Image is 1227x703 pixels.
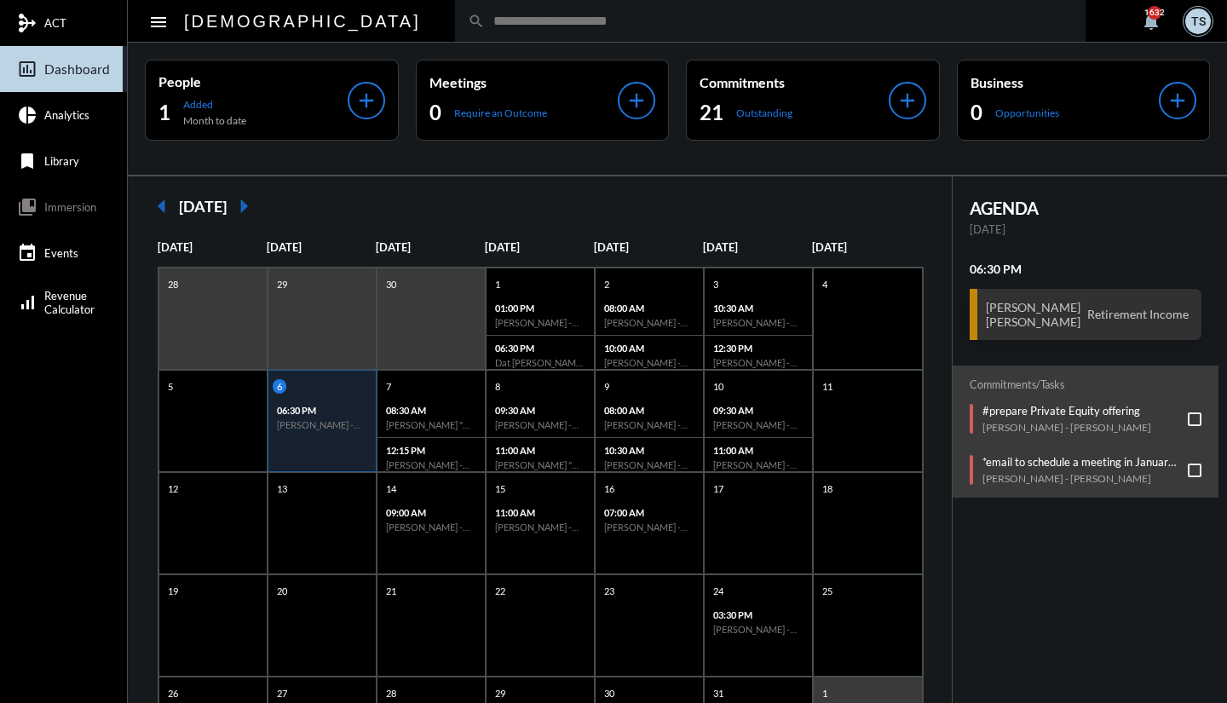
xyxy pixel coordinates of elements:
[382,481,400,496] p: 14
[709,584,728,598] p: 24
[386,445,476,456] p: 12:15 PM
[970,222,1202,236] p: [DATE]
[376,240,485,254] p: [DATE]
[164,379,177,394] p: 5
[982,404,1151,418] p: #prepare Private Equity offering
[970,378,1202,391] h2: Commitments/Tasks
[183,114,246,127] p: Month to date
[982,455,1180,469] p: *email to schedule a meeting in January. Email sent 4/29, 5/21, 7/8, Email to [PERSON_NAME] sent ...
[184,8,421,35] h2: [DEMOGRAPHIC_DATA]
[700,74,889,90] p: Commitments
[982,472,1180,485] p: [PERSON_NAME] - [PERSON_NAME]
[604,303,694,314] p: 08:00 AM
[17,151,37,171] mat-icon: bookmark
[354,89,378,112] mat-icon: add
[818,686,832,700] p: 1
[713,343,804,354] p: 12:30 PM
[44,16,66,30] span: ACT
[44,246,78,260] span: Events
[604,419,694,430] h6: [PERSON_NAME] - Review
[604,343,694,354] p: 10:00 AM
[495,405,585,416] p: 09:30 AM
[700,99,723,126] h2: 21
[713,317,804,328] h6: [PERSON_NAME] - Review
[454,107,547,119] p: Require an Outcome
[164,277,182,291] p: 28
[382,277,400,291] p: 30
[386,419,476,430] h6: [PERSON_NAME] "[PERSON_NAME]" [PERSON_NAME], Jr. - Review
[713,357,804,368] h6: [PERSON_NAME] - Investment
[273,277,291,291] p: 29
[818,379,837,394] p: 11
[267,240,376,254] p: [DATE]
[713,405,804,416] p: 09:30 AM
[818,277,832,291] p: 4
[386,459,476,470] h6: [PERSON_NAME] - Investment
[491,481,510,496] p: 15
[1083,307,1193,322] span: Retirement Income
[713,624,804,635] h6: [PERSON_NAME] - [PERSON_NAME] - Review
[386,507,476,518] p: 09:00 AM
[273,481,291,496] p: 13
[495,357,585,368] h6: Dat [PERSON_NAME] - Review
[495,303,585,314] p: 01:00 PM
[485,240,594,254] p: [DATE]
[812,240,921,254] p: [DATE]
[382,584,400,598] p: 21
[17,13,37,33] mat-icon: mediation
[594,240,703,254] p: [DATE]
[164,584,182,598] p: 19
[148,12,169,32] mat-icon: Side nav toggle icon
[17,105,37,125] mat-icon: pie_chart
[986,300,1080,329] h3: [PERSON_NAME] [PERSON_NAME]
[600,686,619,700] p: 30
[971,99,982,126] h2: 0
[495,445,585,456] p: 11:00 AM
[1166,89,1190,112] mat-icon: add
[995,107,1059,119] p: Opportunities
[495,507,585,518] p: 11:00 AM
[386,405,476,416] p: 08:30 AM
[158,99,170,126] h2: 1
[604,357,694,368] h6: [PERSON_NAME] - Investment
[44,289,95,316] span: Revenue Calculator
[713,303,804,314] p: 10:30 AM
[17,292,37,313] mat-icon: signal_cellular_alt
[709,481,728,496] p: 17
[17,59,37,79] mat-icon: insert_chart_outlined
[164,481,182,496] p: 12
[164,686,182,700] p: 26
[183,98,246,111] p: Added
[158,240,267,254] p: [DATE]
[382,686,400,700] p: 28
[970,262,1202,276] h2: 06:30 PM
[273,584,291,598] p: 20
[491,277,504,291] p: 1
[17,243,37,263] mat-icon: event
[1148,6,1161,20] div: 1632
[971,74,1160,90] p: Business
[600,277,613,291] p: 2
[44,108,89,122] span: Analytics
[468,13,485,30] mat-icon: search
[17,197,37,217] mat-icon: collections_bookmark
[604,521,694,533] h6: [PERSON_NAME] - [PERSON_NAME] - Investment
[970,198,1202,218] h2: AGENDA
[44,61,110,77] span: Dashboard
[604,445,694,456] p: 10:30 AM
[145,189,179,223] mat-icon: arrow_left
[227,189,261,223] mat-icon: arrow_right
[604,317,694,328] h6: [PERSON_NAME] - Review
[604,507,694,518] p: 07:00 AM
[1141,11,1161,32] mat-icon: notifications
[179,197,227,216] h2: [DATE]
[982,421,1151,434] p: [PERSON_NAME] - [PERSON_NAME]
[1185,9,1211,34] div: TS
[709,277,723,291] p: 3
[491,379,504,394] p: 8
[713,459,804,470] h6: [PERSON_NAME] - Investment
[703,240,812,254] p: [DATE]
[600,584,619,598] p: 23
[896,89,919,112] mat-icon: add
[713,609,804,620] p: 03:30 PM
